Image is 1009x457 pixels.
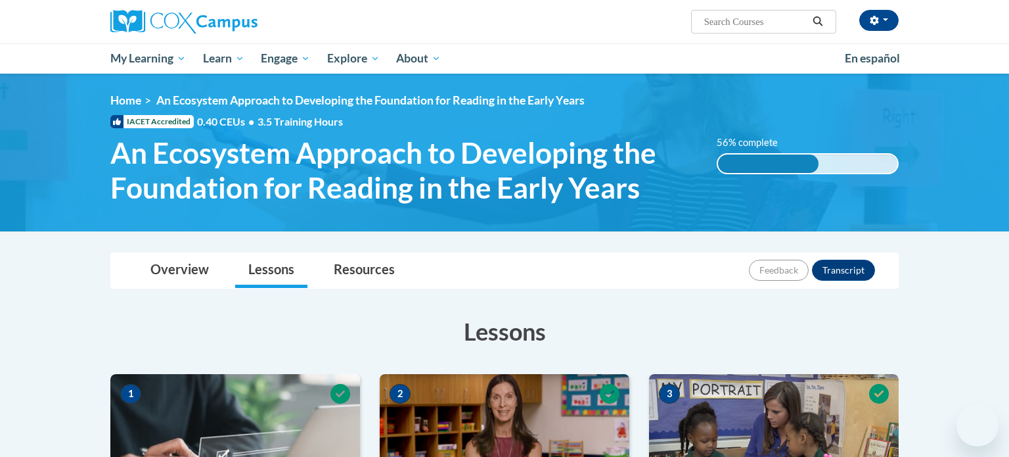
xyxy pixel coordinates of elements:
[390,384,411,404] span: 2
[248,115,254,128] span: •
[836,45,908,72] a: En español
[717,135,792,150] label: 56% complete
[137,253,222,288] a: Overview
[808,14,828,30] button: Search
[91,43,918,74] div: Main menu
[396,51,441,66] span: About
[812,260,875,281] button: Transcript
[156,93,585,107] span: An Ecosystem Approach to Developing the Foundation for Reading in the Early Years
[859,10,899,31] button: Account Settings
[718,155,818,173] div: 56% complete
[845,51,900,65] span: En español
[235,253,307,288] a: Lessons
[110,93,141,107] a: Home
[102,43,194,74] a: My Learning
[703,14,808,30] input: Search Courses
[327,51,380,66] span: Explore
[258,115,343,128] span: 3.5 Training Hours
[110,51,186,66] span: My Learning
[659,384,680,404] span: 3
[261,51,310,66] span: Engage
[120,384,141,404] span: 1
[388,43,450,74] a: About
[110,315,899,348] h3: Lessons
[749,260,809,281] button: Feedback
[110,115,194,128] span: IACET Accredited
[203,51,244,66] span: Learn
[197,114,258,129] span: 0.40 CEUs
[321,253,408,288] a: Resources
[252,43,319,74] a: Engage
[194,43,253,74] a: Learn
[110,10,258,34] img: Cox Campus
[110,135,697,205] span: An Ecosystem Approach to Developing the Foundation for Reading in the Early Years
[956,404,998,446] iframe: Button to launch messaging window
[319,43,388,74] a: Explore
[110,10,360,34] a: Cox Campus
